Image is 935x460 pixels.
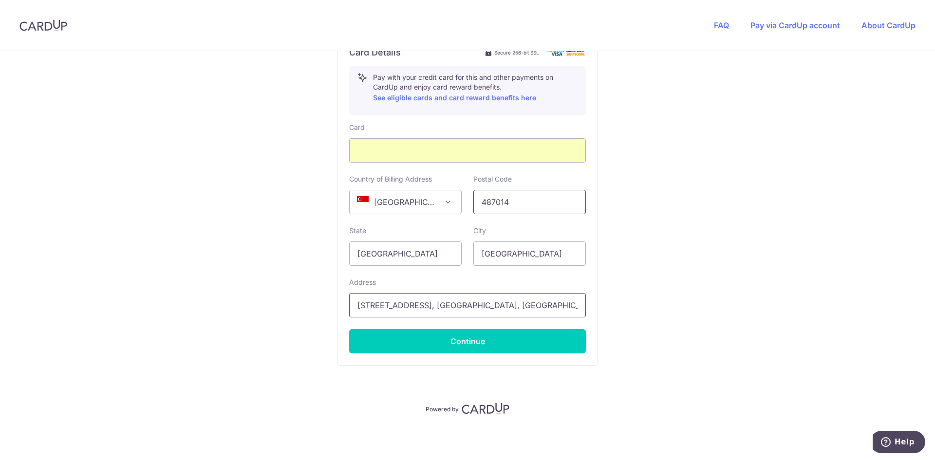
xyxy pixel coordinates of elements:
[473,226,486,236] label: City
[750,20,840,30] a: Pay via CardUp account
[473,190,586,214] input: Example 123456
[373,73,578,104] p: Pay with your credit card for this and other payments on CardUp and enjoy card reward benefits.
[462,403,509,414] img: CardUp
[349,226,366,236] label: State
[349,277,376,287] label: Address
[861,20,916,30] a: About CardUp
[19,19,67,31] img: CardUp
[494,49,539,56] span: Secure 256-bit SSL
[357,145,578,156] iframe: Secure card payment input frame
[349,329,586,353] button: Continue
[873,431,925,455] iframe: Opens a widget where you can find more information
[473,174,512,184] label: Postal Code
[350,190,461,214] span: Singapore
[349,174,432,184] label: Country of Billing Address
[349,47,401,58] h6: Card Details
[547,48,586,56] img: card secure
[373,93,536,102] a: See eligible cards and card reward benefits here
[714,20,729,30] a: FAQ
[349,123,365,132] label: Card
[426,404,459,413] p: Powered by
